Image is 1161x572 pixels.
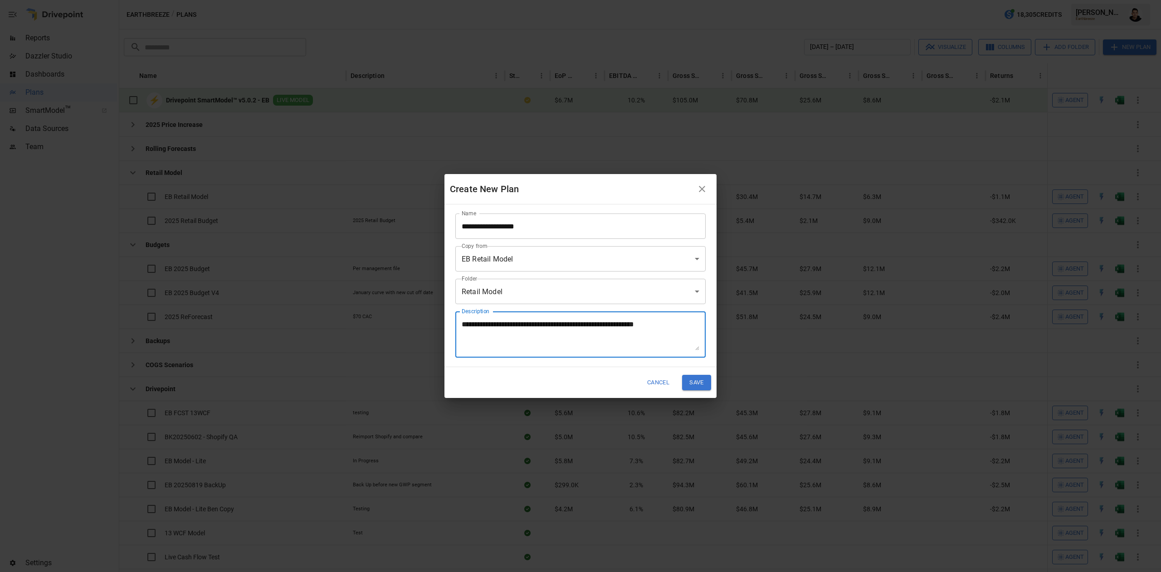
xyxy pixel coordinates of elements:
label: Name [462,209,476,217]
button: Cancel [641,375,675,390]
label: Copy from [462,242,488,250]
span: EB Retail Model [462,255,513,263]
label: Description [462,307,489,315]
div: Retail Model [455,279,706,304]
button: Save [682,375,711,390]
div: Create New Plan [450,182,693,196]
label: Folder [462,275,477,282]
